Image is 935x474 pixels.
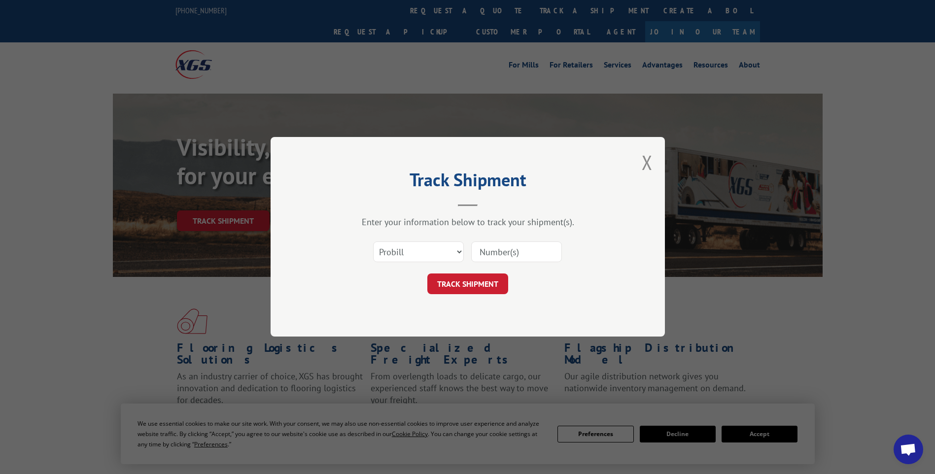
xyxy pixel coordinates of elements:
[427,274,508,295] button: TRACK SHIPMENT
[471,242,562,263] input: Number(s)
[320,173,616,192] h2: Track Shipment
[642,149,653,175] button: Close modal
[320,217,616,228] div: Enter your information below to track your shipment(s).
[894,435,923,464] div: Open chat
